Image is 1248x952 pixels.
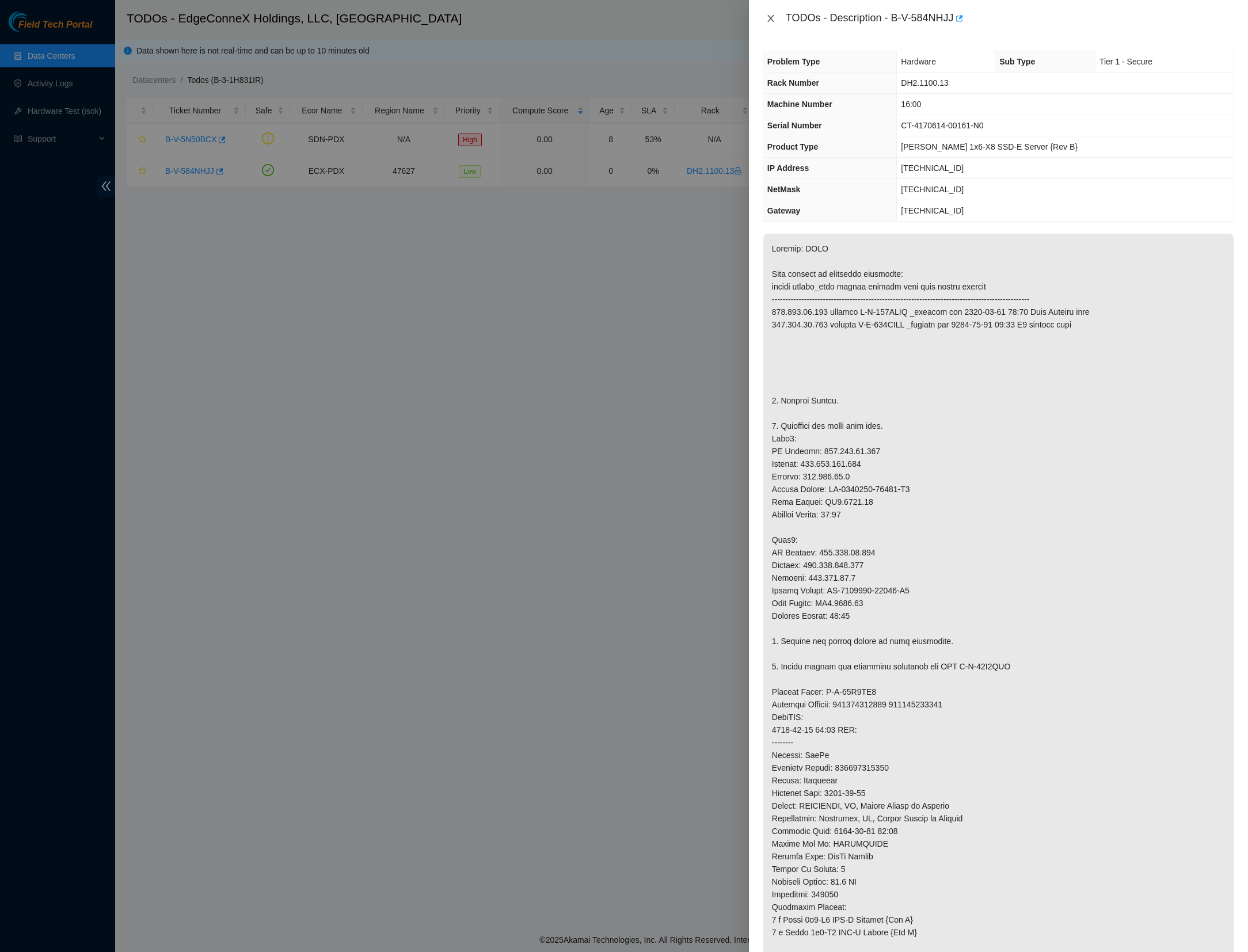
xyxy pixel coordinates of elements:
span: DH2.1100.13 [901,78,949,87]
span: Sub Type [999,57,1035,66]
span: Problem Type [767,57,820,66]
span: Tier 1 - Secure [1099,57,1152,66]
span: Gateway [767,206,801,215]
span: Serial Number [767,121,822,130]
span: Machine Number [767,100,832,109]
div: TODOs - Description - B-V-584NHJJ [786,9,1234,28]
span: Hardware [901,57,936,66]
span: NetMask [767,185,801,194]
span: Product Type [767,142,818,151]
span: close [766,14,775,23]
span: [TECHNICAL_ID] [901,185,964,194]
span: Rack Number [767,78,819,87]
span: [TECHNICAL_ID] [901,206,964,215]
span: 16:00 [901,100,921,109]
span: IP Address [767,163,809,173]
button: Close [763,13,779,24]
span: CT-4170614-00161-N0 [901,121,983,130]
span: [TECHNICAL_ID] [901,163,964,173]
span: [PERSON_NAME] 1x6-X8 SSD-E Server {Rev B} [901,142,1078,151]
